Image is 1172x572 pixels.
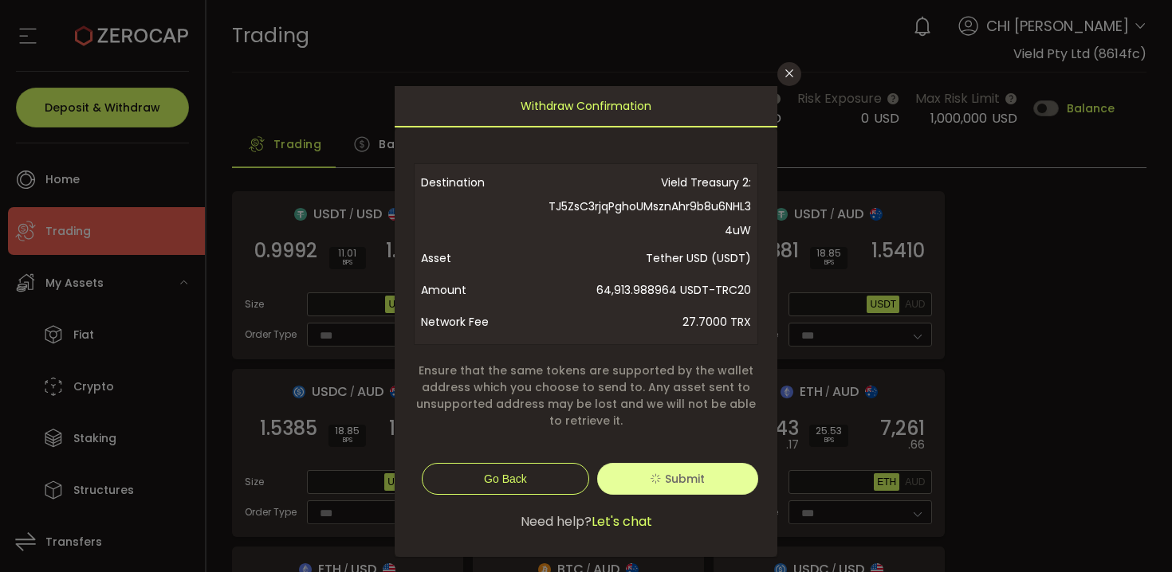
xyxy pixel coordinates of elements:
span: Ensure that the same tokens are supported by the wallet address which you choose to send to. Any ... [414,362,758,429]
span: Amount [421,274,549,306]
span: Asset [421,242,549,274]
span: Go Back [484,472,527,485]
span: 64,913.988964 USDT-TRC20 [549,274,751,306]
span: Let's chat [592,512,652,531]
span: Vield Treasury 2: TJ5ZsC3rjqPghoUMsznAhr9b8u6NHL34uW [549,170,751,242]
span: Need help? [521,512,592,531]
span: Tether USD (USDT) [549,242,751,274]
button: Close [777,62,801,86]
iframe: Chat Widget [982,400,1172,572]
button: Go Back [422,463,589,495]
span: Destination [421,170,549,242]
div: dialog [395,86,777,557]
span: Network Fee [421,306,549,338]
span: 27.7000 TRX [549,306,751,338]
span: Withdraw Confirmation [521,86,651,126]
